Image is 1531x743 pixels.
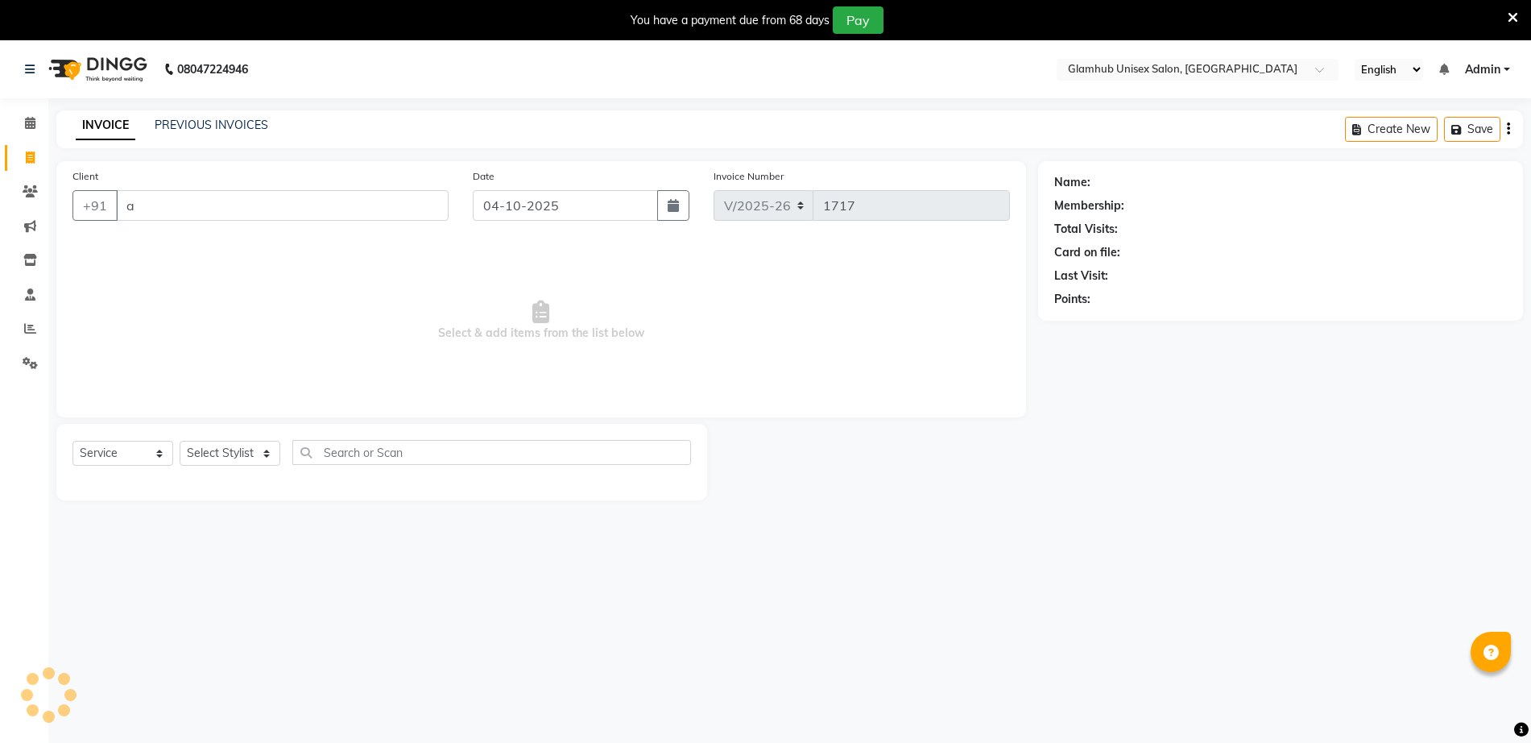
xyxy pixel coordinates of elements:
iframe: chat widget [1463,679,1515,727]
input: Search or Scan [292,440,691,465]
a: INVOICE [76,111,135,140]
div: Total Visits: [1054,221,1118,238]
input: Search by Name/Mobile/Email/Code [116,190,449,221]
label: Invoice Number [714,169,784,184]
button: Create New [1345,117,1438,142]
div: Card on file: [1054,244,1120,261]
div: Membership: [1054,197,1124,214]
div: You have a payment due from 68 days [631,12,830,29]
div: Last Visit: [1054,268,1108,284]
div: Points: [1054,291,1090,308]
button: Save [1444,117,1500,142]
label: Client [72,169,98,184]
img: logo [41,47,151,92]
span: Select & add items from the list below [72,240,1010,401]
a: PREVIOUS INVOICES [155,118,268,132]
b: 08047224946 [177,47,248,92]
label: Date [473,169,494,184]
span: Admin [1465,61,1500,78]
button: +91 [72,190,118,221]
button: Pay [833,6,883,34]
div: Name: [1054,174,1090,191]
